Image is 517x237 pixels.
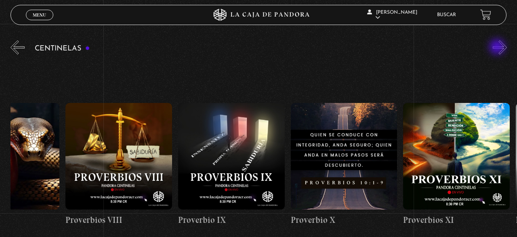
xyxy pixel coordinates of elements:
span: Menu [33,13,46,17]
button: Previous [11,40,25,55]
h3: Centinelas [35,45,90,52]
h4: Proverbio IX [178,214,285,227]
h4: Proverbios VIII [65,214,172,227]
a: Buscar [437,13,456,17]
span: [PERSON_NAME] [367,10,417,20]
span: Cerrar [30,19,49,25]
button: Next [493,40,507,55]
h4: Proverbio X [291,214,397,227]
a: View your shopping cart [480,9,491,20]
h4: Proverbios XI [403,214,510,227]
